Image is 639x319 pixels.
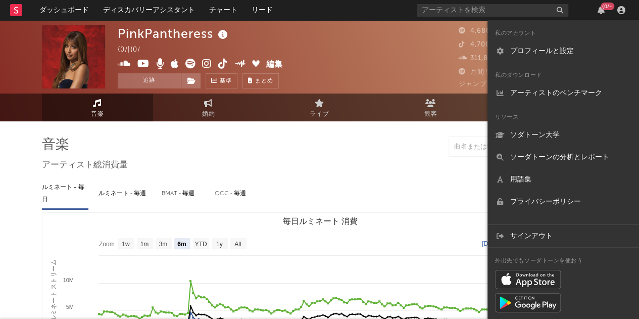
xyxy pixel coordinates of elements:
input: アーティストを検索 [417,4,568,17]
span: 4,680,426 [459,28,506,34]
button: 編集 [266,59,282,71]
a: プレイリスト/チャート [486,94,598,121]
text: [DATE] [482,240,501,247]
button: {0/+ [598,6,605,14]
a: 観客 [375,94,486,121]
a: ライブ [264,94,375,121]
text: 5M [66,304,73,310]
input: 曲名またはURLで検索 [449,143,556,151]
div: OCC - 毎週 [215,185,255,202]
text: 毎日ルミネート 消費 [282,217,357,225]
a: プライバシーポリシー [487,191,639,213]
text: 10M [63,277,73,283]
a: 婚約 [153,94,264,121]
span: 月間リスナー数: {0/人 [459,69,542,75]
button: まとめ [242,73,279,88]
a: 音楽 [42,94,153,121]
span: アーティスト総消費量 [42,159,128,171]
span: 4,700,000 [459,41,506,48]
div: {0/ | {0/ [118,44,152,56]
span: 音楽 [91,108,104,120]
a: アーティストのベンチマーク [487,82,639,104]
text: Zoom [99,241,115,248]
button: 追跡 [118,73,181,88]
span: 基準 [220,75,232,87]
span: 311,827 [459,55,496,62]
div: ルミネート - 毎週 [99,185,152,202]
a: プロフィールと設定 [487,40,639,62]
text: 1m [140,241,149,248]
text: 1y [216,241,222,248]
a: 基準 [206,73,237,88]
span: ジャンプスコア: {0// [459,81,526,87]
div: 私のアカウント [487,28,639,40]
div: {0/+ [601,3,614,10]
span: 婚約 [202,108,215,120]
text: All [234,241,241,248]
span: まとめ [255,78,273,84]
a: 用語集 [487,168,639,191]
div: 私のダウンロード [487,70,639,82]
text: YTD [194,241,207,248]
div: PinkPantheress [118,25,230,42]
text: 3m [159,241,167,248]
a: ソダトーン大学 [487,124,639,146]
div: リソース [487,112,639,124]
a: サインアウト [487,225,639,247]
text: 6m [177,241,186,248]
span: ライブ [310,108,329,120]
a: ソーダトーンの分析とレポート [487,146,639,168]
div: BMAT - 毎週 [162,185,205,202]
div: 外出先でもソーダトーンを使おう [487,255,639,267]
text: 1w [122,241,130,248]
span: 観客 [424,108,437,120]
div: ルミネート - 毎日 [42,179,88,208]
